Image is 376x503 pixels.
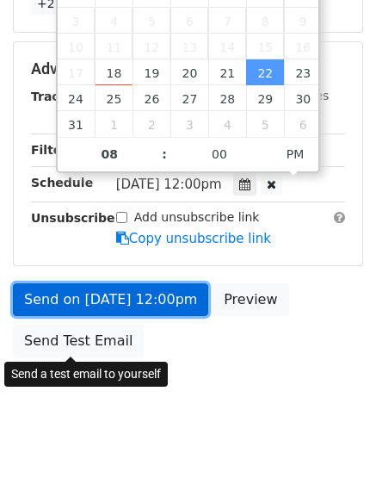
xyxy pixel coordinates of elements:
[208,59,246,85] span: August 21, 2025
[133,111,170,137] span: September 2, 2025
[58,85,96,111] span: August 24, 2025
[162,137,167,171] span: :
[95,85,133,111] span: August 25, 2025
[213,283,288,316] a: Preview
[13,325,144,357] a: Send Test Email
[116,177,222,192] span: [DATE] 12:00pm
[58,137,163,171] input: Hour
[170,59,208,85] span: August 20, 2025
[284,85,322,111] span: August 30, 2025
[170,85,208,111] span: August 27, 2025
[284,59,322,85] span: August 23, 2025
[208,111,246,137] span: September 4, 2025
[4,362,168,387] div: Send a test email to yourself
[170,111,208,137] span: September 3, 2025
[208,85,246,111] span: August 28, 2025
[31,90,89,103] strong: Tracking
[246,59,284,85] span: August 22, 2025
[290,420,376,503] iframe: Chat Widget
[284,8,322,34] span: August 9, 2025
[246,85,284,111] span: August 29, 2025
[170,8,208,34] span: August 6, 2025
[95,111,133,137] span: September 1, 2025
[31,59,345,78] h5: Advanced
[272,137,319,171] span: Click to toggle
[58,8,96,34] span: August 3, 2025
[133,85,170,111] span: August 26, 2025
[31,143,75,157] strong: Filters
[95,34,133,59] span: August 11, 2025
[31,176,93,189] strong: Schedule
[133,8,170,34] span: August 5, 2025
[246,111,284,137] span: September 5, 2025
[31,211,115,225] strong: Unsubscribe
[58,34,96,59] span: August 10, 2025
[116,231,271,246] a: Copy unsubscribe link
[58,111,96,137] span: August 31, 2025
[284,111,322,137] span: September 6, 2025
[134,208,260,227] label: Add unsubscribe link
[208,34,246,59] span: August 14, 2025
[246,34,284,59] span: August 15, 2025
[284,34,322,59] span: August 16, 2025
[95,59,133,85] span: August 18, 2025
[170,34,208,59] span: August 13, 2025
[246,8,284,34] span: August 8, 2025
[133,59,170,85] span: August 19, 2025
[95,8,133,34] span: August 4, 2025
[167,137,272,171] input: Minute
[133,34,170,59] span: August 12, 2025
[13,283,208,316] a: Send on [DATE] 12:00pm
[58,59,96,85] span: August 17, 2025
[208,8,246,34] span: August 7, 2025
